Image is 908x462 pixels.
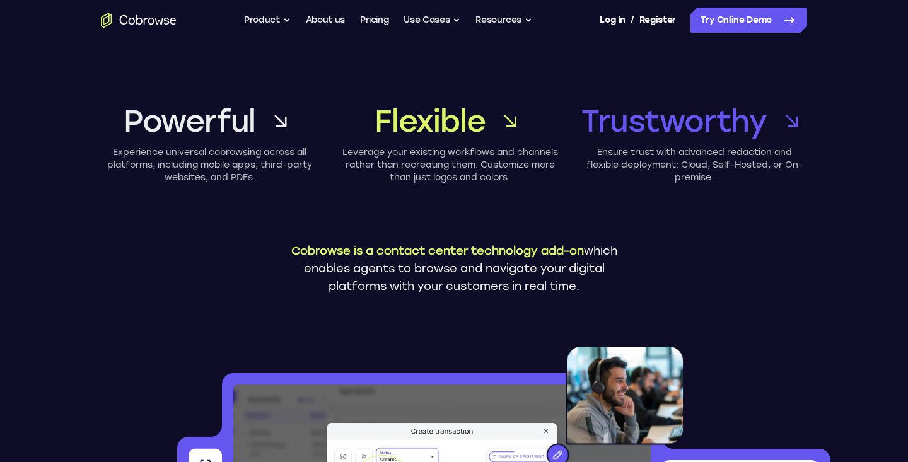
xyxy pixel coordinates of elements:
a: About us [306,8,345,33]
a: Trustworthy [581,101,807,141]
p: Ensure trust with advanced redaction and flexible deployment: Cloud, Self-Hosted, or On-premise. [581,146,807,184]
button: Resources [475,8,532,33]
a: Pricing [360,8,389,33]
button: Use Cases [404,8,460,33]
a: Try Online Demo [690,8,807,33]
a: Log In [600,8,625,33]
span: Powerful [124,101,255,141]
p: Leverage your existing workflows and channels rather than recreating them. Customize more than ju... [341,146,559,184]
a: Register [639,8,676,33]
a: Go to the home page [101,13,177,28]
p: Experience universal cobrowsing across all platforms, including mobile apps, third-party websites... [101,146,318,184]
button: Product [244,8,291,33]
a: Powerful [101,101,318,141]
span: / [631,13,634,28]
span: Cobrowse is a contact center technology add-on [291,244,584,258]
p: which enables agents to browse and navigate your digital platforms with your customers in real time. [281,242,627,295]
a: Flexible [341,101,559,141]
span: Trustworthy [581,101,767,141]
span: Flexible [375,101,485,141]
